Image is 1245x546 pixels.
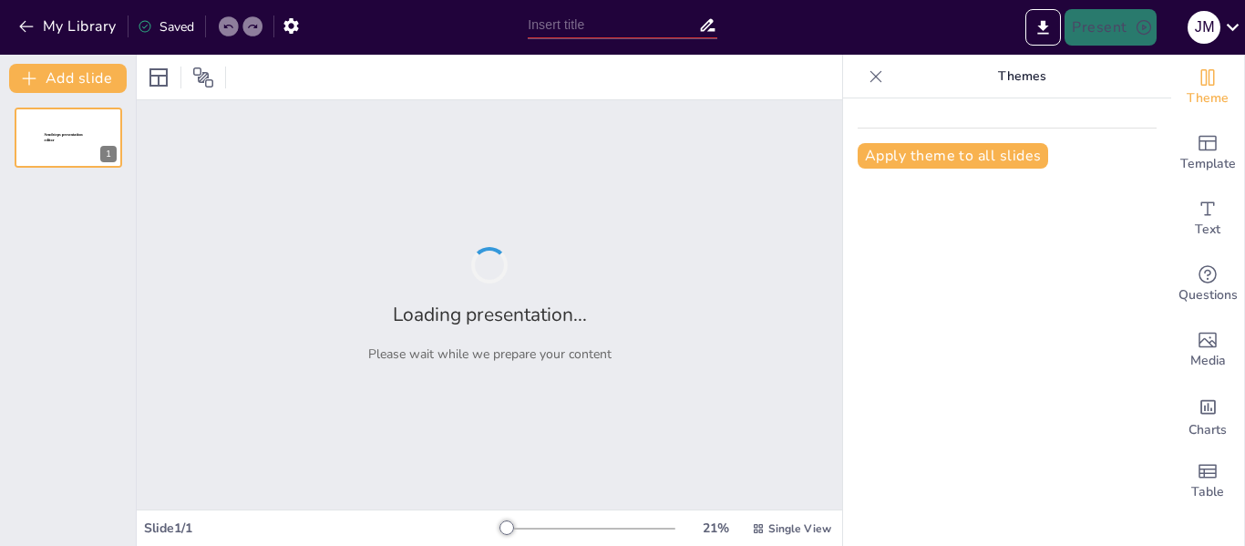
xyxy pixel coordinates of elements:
button: Export to PowerPoint [1025,9,1061,46]
button: J M [1188,9,1220,46]
button: My Library [14,12,124,41]
span: Single View [768,521,831,536]
div: Add text boxes [1171,186,1244,252]
div: Layout [144,63,173,92]
span: Questions [1178,285,1238,305]
span: Charts [1188,420,1227,440]
span: Text [1195,220,1220,240]
input: Insert title [528,12,698,38]
p: Themes [890,55,1153,98]
span: Media [1190,351,1226,371]
button: Apply theme to all slides [858,143,1048,169]
span: Template [1180,154,1236,174]
div: Add a table [1171,448,1244,514]
div: Get real-time input from your audience [1171,252,1244,317]
span: Table [1191,482,1224,502]
div: 1 [15,108,122,168]
h2: Loading presentation... [393,302,587,327]
div: Change the overall theme [1171,55,1244,120]
div: Add charts and graphs [1171,383,1244,448]
span: Position [192,67,214,88]
div: 21 % [694,520,737,537]
button: Add slide [9,64,127,93]
div: Add ready made slides [1171,120,1244,186]
div: Slide 1 / 1 [144,520,500,537]
span: Sendsteps presentation editor [45,133,83,143]
div: 1 [100,146,117,162]
div: J M [1188,11,1220,44]
span: Theme [1187,88,1229,108]
button: Present [1065,9,1156,46]
div: Saved [138,18,194,36]
p: Please wait while we prepare your content [368,345,612,363]
div: Add images, graphics, shapes or video [1171,317,1244,383]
